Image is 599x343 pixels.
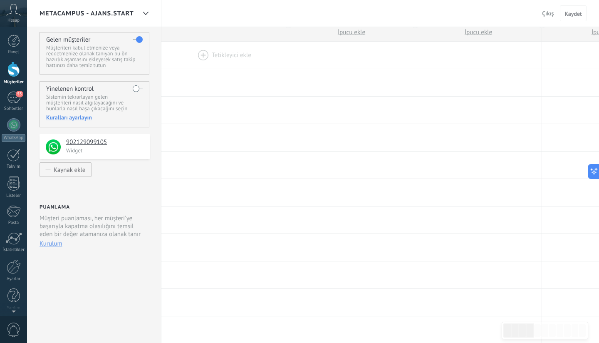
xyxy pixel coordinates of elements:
[40,240,62,248] button: Kurulum
[46,114,142,121] div: Kuralları ayarlayın
[2,80,26,85] div: Müşteriler
[66,138,144,147] h4: 902129099105
[465,28,492,36] span: İpucu ekle
[288,23,415,41] button: İpucu ekle
[7,18,20,23] span: Hesap
[2,193,26,199] div: Listeler
[46,94,142,112] p: Sistemin tekrarlayan gelen müşterileri nasıl algılayacağını ve bunlarla nasıl başa çıkacağını seçin
[2,164,26,169] div: Takvim
[139,5,153,22] div: Metacampus - Ajans.Start
[46,45,142,68] p: Müşterileri kabul etmenize veya reddetmenize olanak tanıyan bu ön hazırlık aşamasını ekleyerek sa...
[564,11,582,17] span: Kaydet
[2,106,26,112] div: Sohbetler
[46,139,61,154] img: logo_min.png
[40,162,92,177] button: Kaynak ekle
[40,214,143,238] p: Müşteri puanlaması, her müşteri'ye başarıyla kapatma olasılığını temsil eden bir değer atamanıza ...
[2,134,25,142] div: WhatsApp
[2,50,26,55] div: Panel
[415,23,542,41] button: İpucu ekle
[560,5,587,21] button: Kaydet
[66,147,145,154] p: Widget
[338,28,365,36] span: İpucu ekle
[2,247,26,253] div: İstatistikler
[46,36,90,44] h4: Gelen müşteriler
[16,91,23,97] span: 55
[40,10,134,17] span: Metacampus - Ajans.Start
[46,85,94,93] h4: Yinelenen kontrol
[2,276,26,282] div: Ayarlar
[54,166,85,173] div: Kaynak ekle
[542,10,554,17] span: Çıkış
[2,220,26,226] div: Posta
[539,7,557,20] button: Çıkış
[40,204,70,210] h2: Puanlama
